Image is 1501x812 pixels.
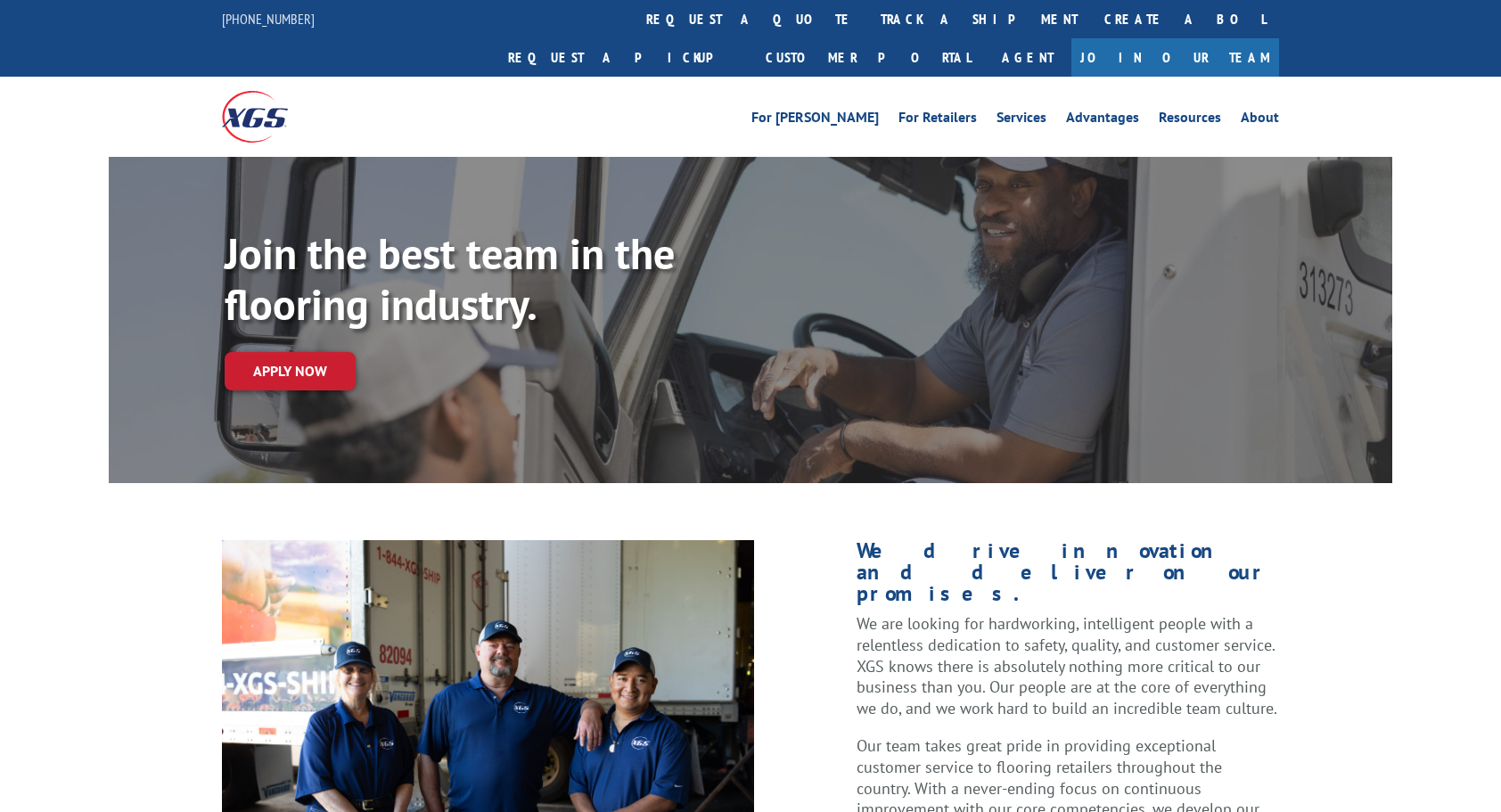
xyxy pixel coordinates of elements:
h1: We drive innovation and deliver on our promises. [857,540,1279,613]
a: For Retailers [898,111,977,130]
a: About [1241,111,1279,130]
a: Request a pickup [495,38,752,77]
a: Advantages [1066,111,1139,130]
a: Join Our Team [1071,38,1279,77]
a: Resources [1159,111,1221,130]
a: Apply now [225,352,356,390]
a: Services [997,111,1046,130]
a: For [PERSON_NAME] [751,111,879,130]
a: Agent [984,38,1071,77]
a: [PHONE_NUMBER] [222,10,315,28]
strong: Join the best team in the flooring industry. [225,226,675,332]
p: We are looking for hardworking, intelligent people with a relentless dedication to safety, qualit... [857,613,1279,735]
a: Customer Portal [752,38,984,77]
